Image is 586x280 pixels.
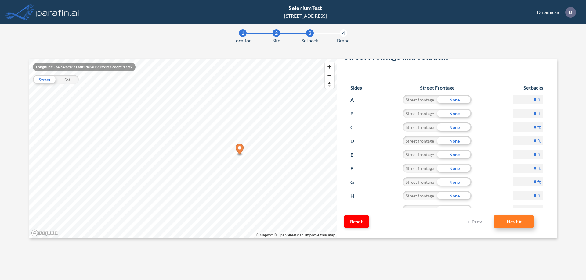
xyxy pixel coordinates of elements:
button: Zoom out [325,71,334,80]
div: None [437,150,472,159]
div: Street frontage [403,136,437,145]
div: Street frontage [403,205,437,214]
span: Brand [337,37,350,44]
div: Dinamicka [528,7,581,18]
label: ft [537,193,541,199]
a: Mapbox homepage [31,229,58,236]
p: H [350,191,362,201]
div: Street frontage [403,191,437,200]
div: Street frontage [403,95,437,104]
span: SeleniumTest [289,5,322,11]
p: E [350,150,362,160]
div: Street [33,75,56,84]
label: ft [537,110,541,116]
span: Location [233,37,252,44]
div: None [437,122,472,132]
a: Mapbox [256,233,273,237]
button: Reset bearing to north [325,80,334,89]
label: ft [537,97,541,103]
div: None [437,136,472,145]
div: Longitude: -74.5497137 Latitude: 40.9095255 Zoom: 17.52 [33,63,136,71]
div: 1 [239,29,247,37]
h6: Sides [350,85,362,90]
div: None [437,95,472,104]
div: Street frontage [403,122,437,132]
label: ft [537,206,541,212]
span: Setback [302,37,318,44]
button: Next [494,215,534,228]
p: I [350,205,362,214]
span: Site [272,37,280,44]
h6: Street Frontage [397,85,478,90]
label: ft [537,124,541,130]
p: B [350,109,362,119]
div: [STREET_ADDRESS] [284,12,327,19]
div: Street frontage [403,177,437,186]
button: Prev [463,215,488,228]
label: ft [537,179,541,185]
div: None [437,191,472,200]
div: None [437,177,472,186]
div: Street frontage [403,164,437,173]
p: F [350,164,362,173]
div: 3 [306,29,314,37]
button: Reset [344,215,369,228]
div: Street frontage [403,150,437,159]
label: ft [537,138,541,144]
div: Street frontage [403,109,437,118]
img: logo [35,6,80,18]
div: Map marker [236,144,244,156]
h6: Setbacks [513,85,543,90]
div: None [437,205,472,214]
label: ft [537,151,541,158]
div: Sat [56,75,79,84]
p: D [569,9,572,15]
a: Improve this map [305,233,335,237]
div: 2 [273,29,280,37]
a: OpenStreetMap [274,233,303,237]
button: Zoom in [325,62,334,71]
div: None [437,164,472,173]
p: A [350,95,362,105]
p: D [350,136,362,146]
div: None [437,109,472,118]
label: ft [537,165,541,171]
canvas: Map [29,59,337,238]
p: G [350,177,362,187]
div: 4 [340,29,347,37]
p: C [350,122,362,132]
